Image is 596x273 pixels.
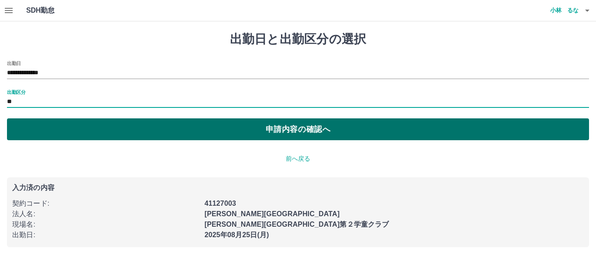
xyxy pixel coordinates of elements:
[7,89,25,95] label: 出勤区分
[12,198,199,209] p: 契約コード :
[205,200,236,207] b: 41127003
[205,221,389,228] b: [PERSON_NAME][GEOGRAPHIC_DATA]第２学童クラブ
[7,154,589,163] p: 前へ戻る
[7,32,589,47] h1: 出勤日と出勤区分の選択
[12,219,199,230] p: 現場名 :
[12,230,199,240] p: 出勤日 :
[12,209,199,219] p: 法人名 :
[7,60,21,66] label: 出勤日
[205,231,269,238] b: 2025年08月25日(月)
[7,118,589,140] button: 申請内容の確認へ
[205,210,340,218] b: [PERSON_NAME][GEOGRAPHIC_DATA]
[12,184,584,191] p: 入力済の内容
